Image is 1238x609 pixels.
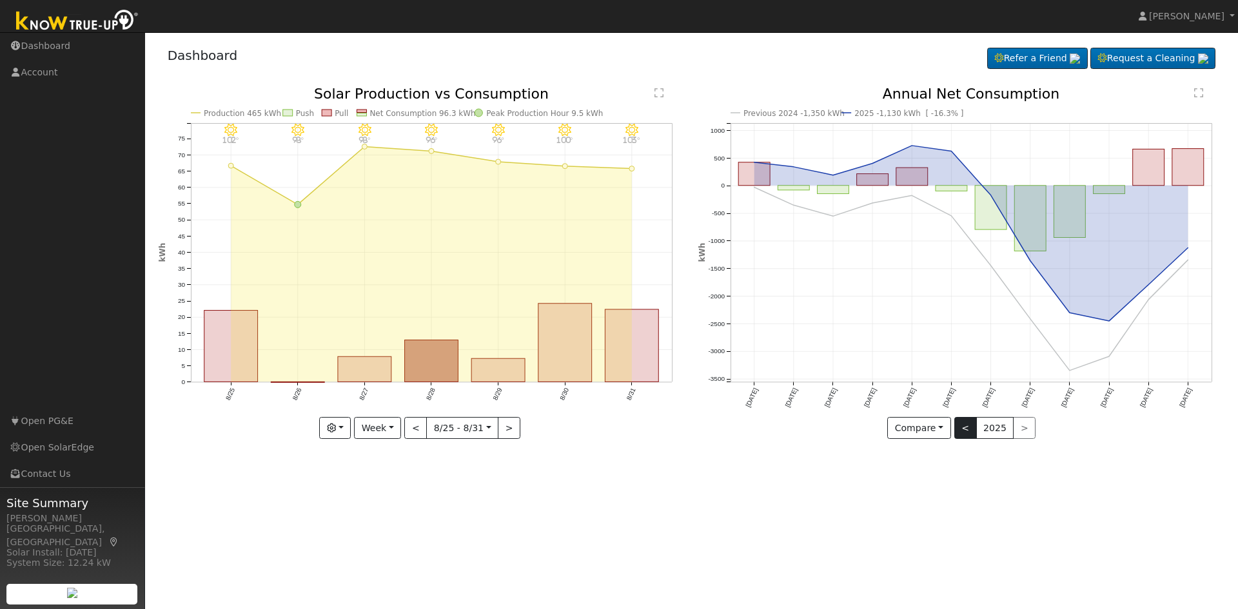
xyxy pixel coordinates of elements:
circle: onclick="" [1186,246,1191,251]
a: Refer a Friend [987,48,1088,70]
circle: onclick="" [870,161,875,166]
circle: onclick="" [228,163,233,168]
button: Compare [887,417,951,439]
button: Week [354,417,401,439]
text: [DATE] [823,387,838,408]
rect: onclick="" [975,186,1007,229]
i: 8/28 - Clear [425,124,438,137]
i: 8/31 - Clear [625,124,638,137]
text: -1500 [708,265,725,272]
rect: onclick="" [404,340,458,382]
circle: onclick="" [1067,311,1072,316]
circle: onclick="" [830,214,836,219]
circle: onclick="" [1106,354,1112,359]
text: Annual Net Consumption [883,86,1060,102]
text: Solar Production vs Consumption [314,86,549,102]
circle: onclick="" [791,164,796,169]
text: Push [295,109,313,118]
text: 30 [177,281,185,288]
rect: onclick="" [1015,186,1046,251]
text: Pull [335,109,348,118]
rect: onclick="" [538,304,592,382]
rect: onclick="" [896,168,928,186]
circle: onclick="" [495,159,500,164]
text: 2025 -1,130 kWh [ -16.3% ] [854,109,963,118]
p: 96° [420,137,442,144]
a: Map [108,537,120,547]
text: [DATE] [1178,387,1193,408]
text: -2000 [708,293,725,300]
i: 8/25 - Clear [224,124,237,137]
text: [DATE] [863,387,878,408]
rect: onclick="" [857,174,889,186]
text: [DATE] [784,387,799,408]
text: Production 465 kWh [204,109,281,118]
i: 8/30 - Clear [558,124,571,137]
span: [PERSON_NAME] [1149,11,1224,21]
circle: onclick="" [294,202,300,208]
text: 8/25 [224,387,236,401]
text: [DATE] [1021,387,1036,408]
p: 102° [219,137,242,144]
rect: onclick="" [936,186,967,191]
text: 55 [177,200,185,207]
circle: onclick="" [791,203,796,208]
circle: onclick="" [362,144,367,150]
text: 60 [177,184,185,191]
img: Know True-Up [10,7,145,36]
text: Peak Production Hour 9.5 kWh [486,109,603,118]
text: kWh [698,243,707,262]
rect: onclick="" [1054,186,1086,238]
text: [DATE] [1060,387,1075,408]
rect: onclick="" [1133,150,1164,186]
button: < [404,417,427,439]
circle: onclick="" [1146,297,1152,302]
text: 500 [714,155,725,162]
div: [GEOGRAPHIC_DATA], [GEOGRAPHIC_DATA] [6,522,138,549]
rect: onclick="" [1172,149,1204,186]
div: Solar Install: [DATE] [6,546,138,559]
text:  [1194,88,1203,98]
text: -2500 [708,320,725,327]
circle: onclick="" [909,143,914,148]
p: 96° [487,137,509,144]
rect: onclick="" [338,357,391,382]
text: -1000 [708,237,725,244]
img: retrieve [1070,53,1080,64]
img: retrieve [1198,53,1208,64]
p: 103° [620,137,643,144]
i: 8/29 - Clear [492,124,505,137]
rect: onclick="" [1094,186,1125,194]
circle: onclick="" [1067,368,1072,373]
text: Previous 2024 -1,350 kWh [743,109,845,118]
circle: onclick="" [429,149,434,154]
circle: onclick="" [752,185,757,190]
circle: onclick="" [1186,258,1191,263]
i: 8/26 - Clear [291,124,304,137]
text: [DATE] [1099,387,1114,408]
text: 15 [177,330,185,337]
i: 8/27 - Clear [358,124,371,137]
button: 2025 [976,417,1014,439]
text: [DATE] [902,387,917,408]
text: -3500 [708,376,725,383]
text: 8/28 [425,387,437,401]
a: Request a Cleaning [1090,48,1215,70]
text: 0 [181,378,185,385]
text: [DATE] [744,387,759,408]
text: [DATE] [981,387,996,408]
a: Dashboard [168,48,238,63]
text: 1000 [711,127,725,134]
div: System Size: 12.24 kW [6,556,138,570]
circle: onclick="" [949,149,954,154]
p: 100° [554,137,576,144]
button: < [954,417,977,439]
text: 40 [177,249,185,256]
text: 45 [177,233,185,240]
text: 20 [177,314,185,321]
text: 8/31 [625,387,637,401]
text: 8/27 [358,387,369,401]
circle: onclick="" [752,160,757,165]
text: 35 [177,265,185,272]
text: 70 [177,151,185,159]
